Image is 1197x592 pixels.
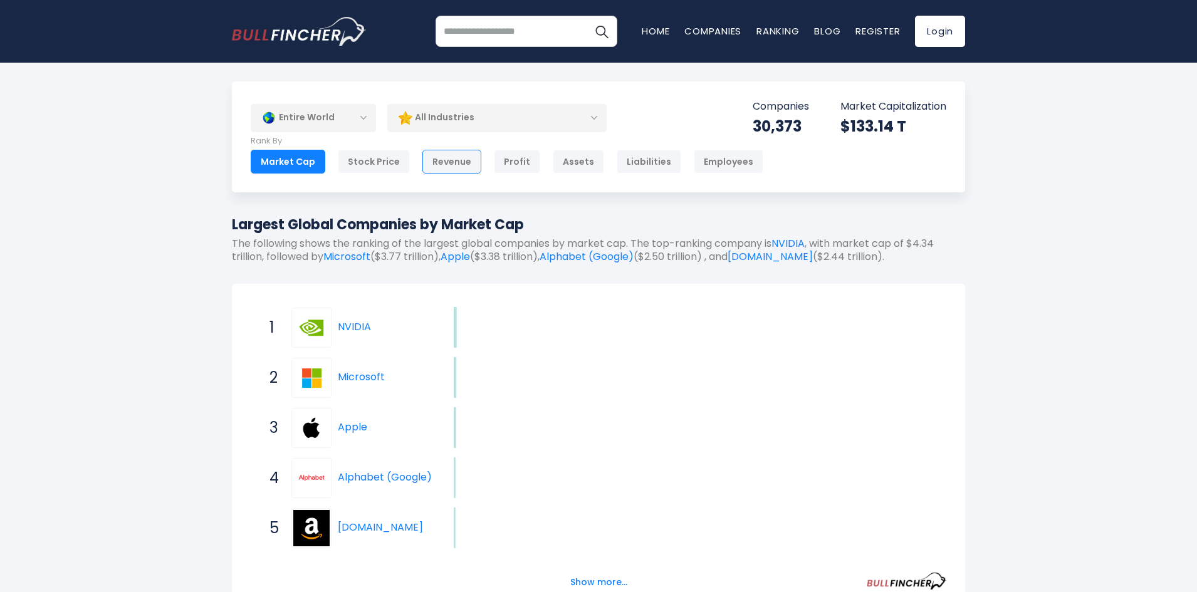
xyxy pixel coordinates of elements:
[753,117,809,136] div: 30,373
[617,150,681,174] div: Liabilities
[694,150,763,174] div: Employees
[251,150,325,174] div: Market Cap
[338,150,410,174] div: Stock Price
[338,420,367,434] a: Apple
[291,308,338,348] a: NVIDIA
[338,470,432,484] a: Alphabet (Google)
[494,150,540,174] div: Profit
[263,517,276,539] span: 5
[422,150,481,174] div: Revenue
[840,117,946,136] div: $133.14 T
[387,103,607,132] div: All Industries
[323,249,370,264] a: Microsoft
[441,249,470,264] a: Apple
[728,249,813,264] a: [DOMAIN_NAME]
[291,458,338,498] a: Alphabet (Google)
[232,17,367,46] img: bullfincher logo
[251,103,376,132] div: Entire World
[642,24,669,38] a: Home
[232,214,965,235] h1: Largest Global Companies by Market Cap
[586,16,617,47] button: Search
[251,136,763,147] p: Rank By
[291,408,338,448] a: Apple
[753,100,809,113] p: Companies
[293,309,330,346] img: NVIDIA
[338,520,423,534] a: [DOMAIN_NAME]
[232,237,965,264] p: The following shows the ranking of the largest global companies by market cap. The top-ranking co...
[814,24,840,38] a: Blog
[293,510,330,546] img: Amazon.com
[684,24,741,38] a: Companies
[915,16,965,47] a: Login
[293,460,330,496] img: Alphabet (Google)
[338,370,385,384] a: Microsoft
[291,508,338,548] a: Amazon.com
[232,17,367,46] a: Go to homepage
[293,360,330,396] img: Microsoft
[840,100,946,113] p: Market Capitalization
[291,358,338,398] a: Microsoft
[338,319,371,334] a: NVIDIA
[263,467,276,489] span: 4
[756,24,799,38] a: Ranking
[263,417,276,439] span: 3
[771,236,805,251] a: NVIDIA
[553,150,604,174] div: Assets
[855,24,900,38] a: Register
[263,367,276,388] span: 2
[540,249,634,264] a: Alphabet (Google)
[293,410,330,446] img: Apple
[263,317,276,338] span: 1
